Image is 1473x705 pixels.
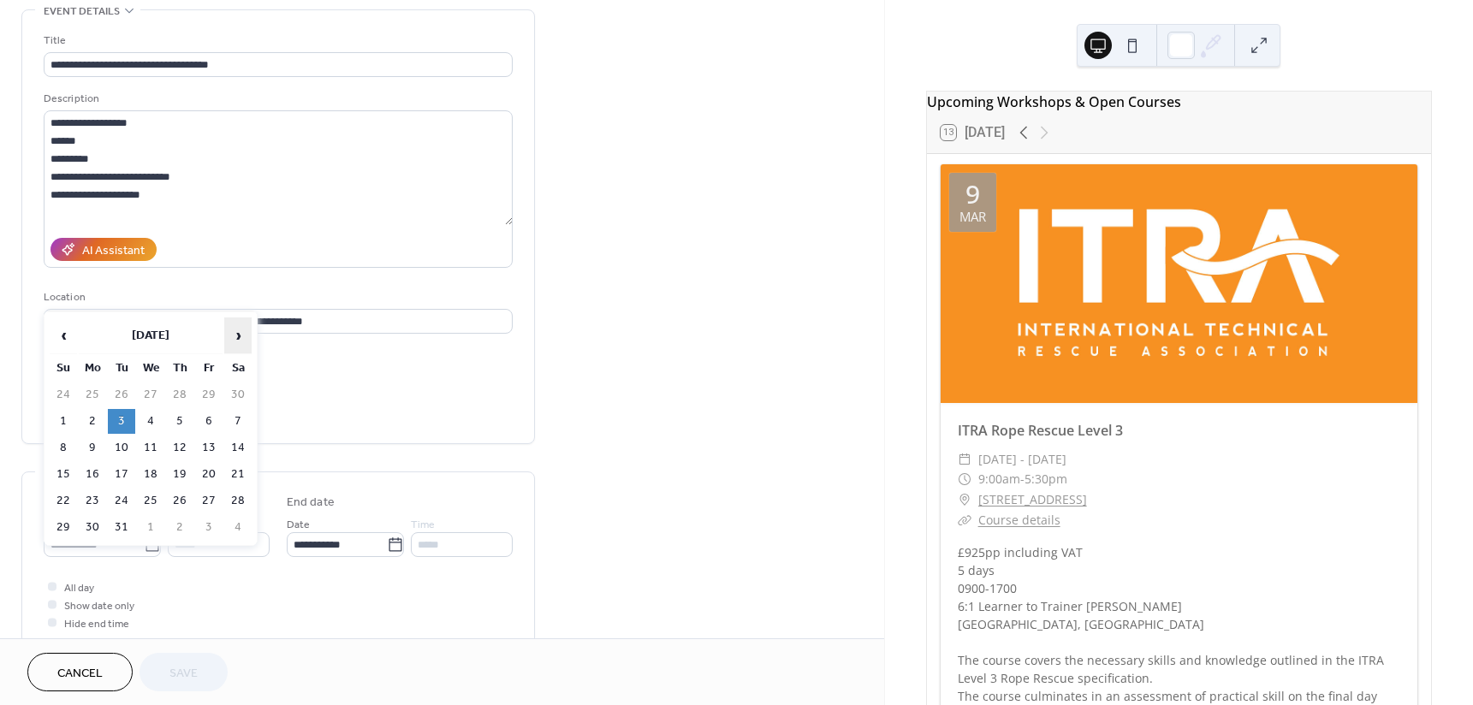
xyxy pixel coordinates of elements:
[166,515,193,540] td: 2
[108,382,135,407] td: 26
[959,210,986,223] div: Mar
[64,597,134,615] span: Show date only
[978,469,1020,489] span: 9:00am
[287,494,335,512] div: End date
[50,318,76,352] span: ‹
[224,462,252,487] td: 21
[166,489,193,513] td: 26
[79,382,106,407] td: 25
[958,421,1123,440] a: ITRA Rope Rescue Level 3
[166,356,193,381] th: Th
[27,653,133,691] button: Cancel
[108,409,135,434] td: 3
[79,356,106,381] th: Mo
[44,90,509,108] div: Description
[958,469,971,489] div: ​
[978,449,1066,470] span: [DATE] - [DATE]
[195,489,223,513] td: 27
[195,382,223,407] td: 29
[50,409,77,434] td: 1
[224,356,252,381] th: Sa
[44,288,509,306] div: Location
[958,449,971,470] div: ​
[1025,469,1067,489] span: 5:30pm
[79,317,223,354] th: [DATE]
[224,435,252,460] td: 14
[108,489,135,513] td: 24
[50,238,157,261] button: AI Assistant
[79,462,106,487] td: 16
[64,615,129,633] span: Hide end time
[1020,469,1025,489] span: -
[195,409,223,434] td: 6
[82,242,145,260] div: AI Assistant
[166,435,193,460] td: 12
[958,489,971,510] div: ​
[195,435,223,460] td: 13
[79,515,106,540] td: 30
[411,516,435,534] span: Time
[137,356,164,381] th: We
[79,489,106,513] td: 23
[958,510,971,530] div: ​
[44,3,120,21] span: Event details
[108,435,135,460] td: 10
[50,356,77,381] th: Su
[50,435,77,460] td: 8
[137,435,164,460] td: 11
[195,515,223,540] td: 3
[50,462,77,487] td: 15
[224,409,252,434] td: 7
[137,489,164,513] td: 25
[64,579,94,597] span: All day
[978,489,1087,510] a: [STREET_ADDRESS]
[166,382,193,407] td: 28
[224,489,252,513] td: 28
[166,409,193,434] td: 5
[225,318,251,352] span: ›
[137,462,164,487] td: 18
[195,356,223,381] th: Fr
[137,409,164,434] td: 4
[978,512,1060,528] a: Course details
[927,92,1431,112] div: Upcoming Workshops & Open Courses
[137,382,164,407] td: 27
[224,515,252,540] td: 4
[79,435,106,460] td: 9
[108,462,135,487] td: 17
[79,409,106,434] td: 2
[57,665,103,683] span: Cancel
[108,356,135,381] th: Tu
[50,489,77,513] td: 22
[50,382,77,407] td: 24
[965,181,980,207] div: 9
[44,32,509,50] div: Title
[137,515,164,540] td: 1
[224,382,252,407] td: 30
[195,462,223,487] td: 20
[287,516,310,534] span: Date
[108,515,135,540] td: 31
[50,515,77,540] td: 29
[166,462,193,487] td: 19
